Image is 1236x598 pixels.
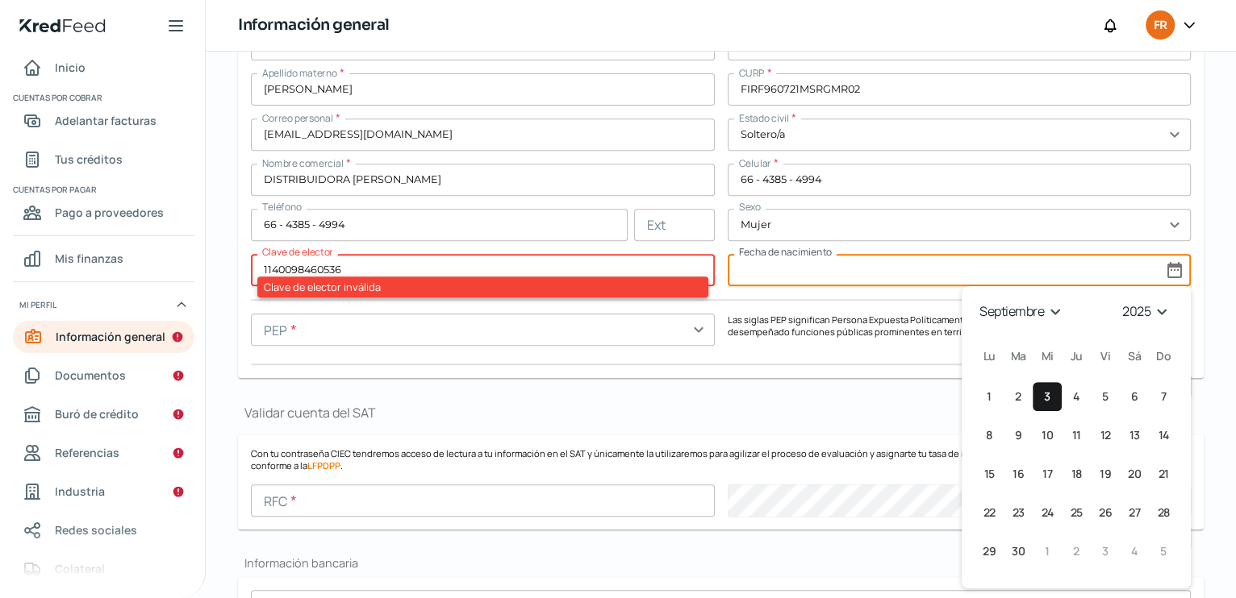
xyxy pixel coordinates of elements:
[1042,426,1053,445] span: 10
[1129,503,1140,522] span: 27
[1073,387,1079,406] span: 4
[1071,464,1082,484] span: 18
[55,110,157,131] span: Adelantar facturas
[739,66,765,80] span: CURP
[1071,503,1083,522] span: 25
[739,200,761,214] span: Sexo
[728,314,1192,338] p: Las siglas PEP significan Persona Expuesta Políticamente. Un PEP es aquella persona que desempeña...
[262,156,344,170] span: Nombre comercial
[55,149,123,169] span: Tus créditos
[987,387,992,406] span: 1
[1013,464,1024,484] span: 16
[1012,542,1025,561] span: 30
[55,57,86,77] span: Inicio
[13,321,194,353] a: Información general
[1100,348,1110,363] span: vi
[56,326,165,347] span: Información general
[1100,426,1111,445] span: 12
[13,514,194,546] a: Redes sociales
[262,66,337,80] span: Apellido materno
[1158,503,1170,522] span: 28
[55,559,105,579] span: Colateral
[1013,503,1025,522] span: 23
[262,245,333,259] span: Clave de elector
[1011,348,1026,363] span: ma
[1102,387,1109,406] span: 5
[1161,387,1167,406] span: 7
[1042,503,1054,522] span: 24
[13,553,194,585] a: Colateral
[55,481,105,501] span: Industria
[19,297,56,312] span: Mi perfil
[1154,16,1167,35] span: FR
[1073,542,1079,561] span: 2
[13,243,194,275] a: Mis finanzas
[238,14,390,37] h1: Información general
[1130,426,1140,445] span: 13
[1128,348,1141,363] span: sá
[984,464,995,484] span: 15
[262,111,333,125] span: Correo personal
[739,156,771,170] span: Celular
[983,542,996,561] span: 29
[1159,426,1169,445] span: 14
[13,197,194,229] a: Pago a proveedores
[13,90,192,105] span: Cuentas por cobrar
[1100,464,1111,484] span: 19
[262,200,302,214] span: Teléfono
[13,398,194,430] a: Buró de crédito
[55,248,123,268] span: Mis finanzas
[1131,387,1138,406] span: 6
[1099,503,1112,522] span: 26
[238,404,1204,422] h1: Validar cuenta del SAT
[257,276,708,297] div: Clave de elector inválida
[739,245,832,259] span: Fecha de nacimiento
[13,143,194,176] a: Tus créditos
[983,348,996,363] span: lu
[13,359,194,392] a: Documentos
[55,202,164,222] span: Pago a proveedores
[986,426,992,445] span: 8
[13,437,194,469] a: Referencias
[739,111,789,125] span: Estado civil
[1128,464,1141,484] span: 20
[251,447,1191,471] p: Con tu contraseña CIEC tendremos acceso de lectura a tu información en el SAT y únicamente la uti...
[1072,426,1081,445] span: 11
[1160,542,1167,561] span: 5
[13,52,194,84] a: Inicio
[1131,542,1138,561] span: 4
[13,182,192,197] span: Cuentas por pagar
[1102,542,1109,561] span: 3
[55,520,137,540] span: Redes sociales
[307,459,340,471] a: LFPDPP
[55,442,119,463] span: Referencias
[13,475,194,508] a: Industria
[1156,348,1171,363] span: do
[1159,464,1169,484] span: 21
[13,105,194,137] a: Adelantar facturas
[1042,348,1054,363] span: mi
[1071,348,1083,363] span: ju
[55,404,139,424] span: Buró de crédito
[55,365,126,385] span: Documentos
[1042,464,1052,484] span: 17
[983,503,996,522] span: 22
[1015,426,1022,445] span: 9
[1044,387,1050,406] span: 3
[1045,542,1050,561] span: 1
[238,555,1204,571] h2: Información bancaria
[1015,387,1021,406] span: 2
